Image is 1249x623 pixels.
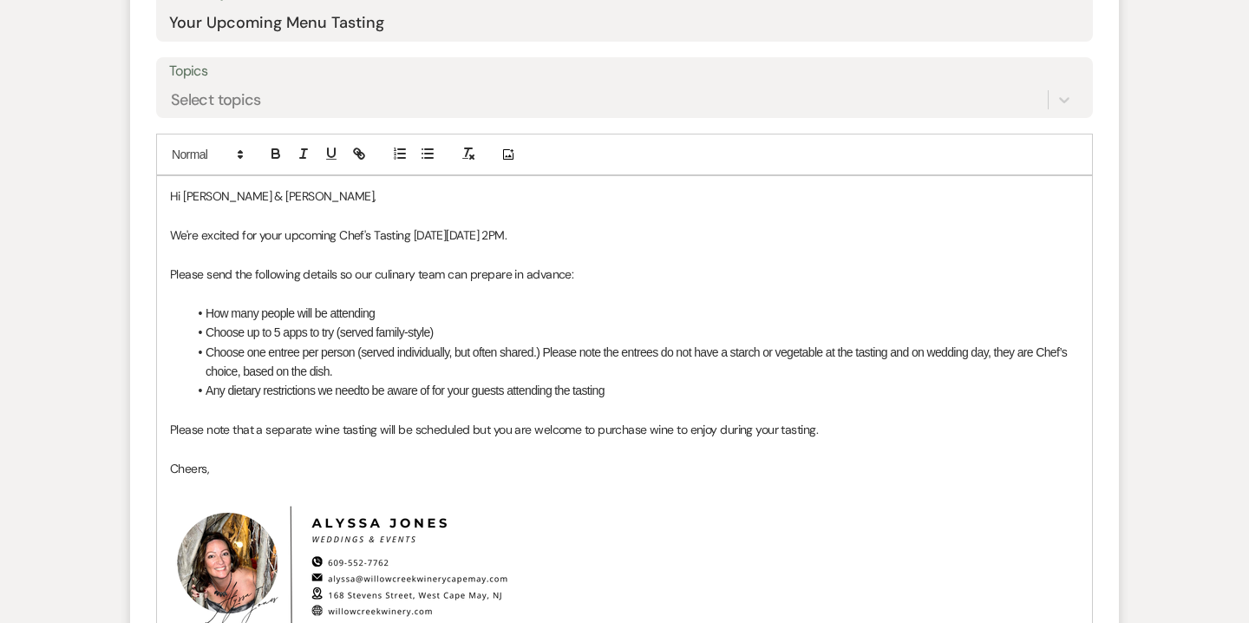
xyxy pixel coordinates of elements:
[360,384,605,397] span: to be aware of for your guests attending the tasting
[171,89,261,112] div: Select topics
[187,381,1079,400] li: Any dietary restrictions we need
[170,459,1079,478] p: Cheers,
[170,226,1079,245] p: We're excited for your upcoming Chef's Tasting [DATE][DATE] 2PM.
[169,59,1080,84] label: Topics
[187,304,1079,323] li: How many people will be attending
[187,323,1079,342] li: Choose up to 5 apps to try (served family-style)
[187,343,1079,382] li: Choose one entree per person (served individually, but often shared.) Please note the entrees do ...
[170,422,818,437] span: Please note that a separate wine tasting will be scheduled but you are welcome to purchase wine t...
[170,265,1079,284] p: Please send the following details so our culinary team can prepare in advance:
[170,187,1079,206] p: Hi [PERSON_NAME] & [PERSON_NAME],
